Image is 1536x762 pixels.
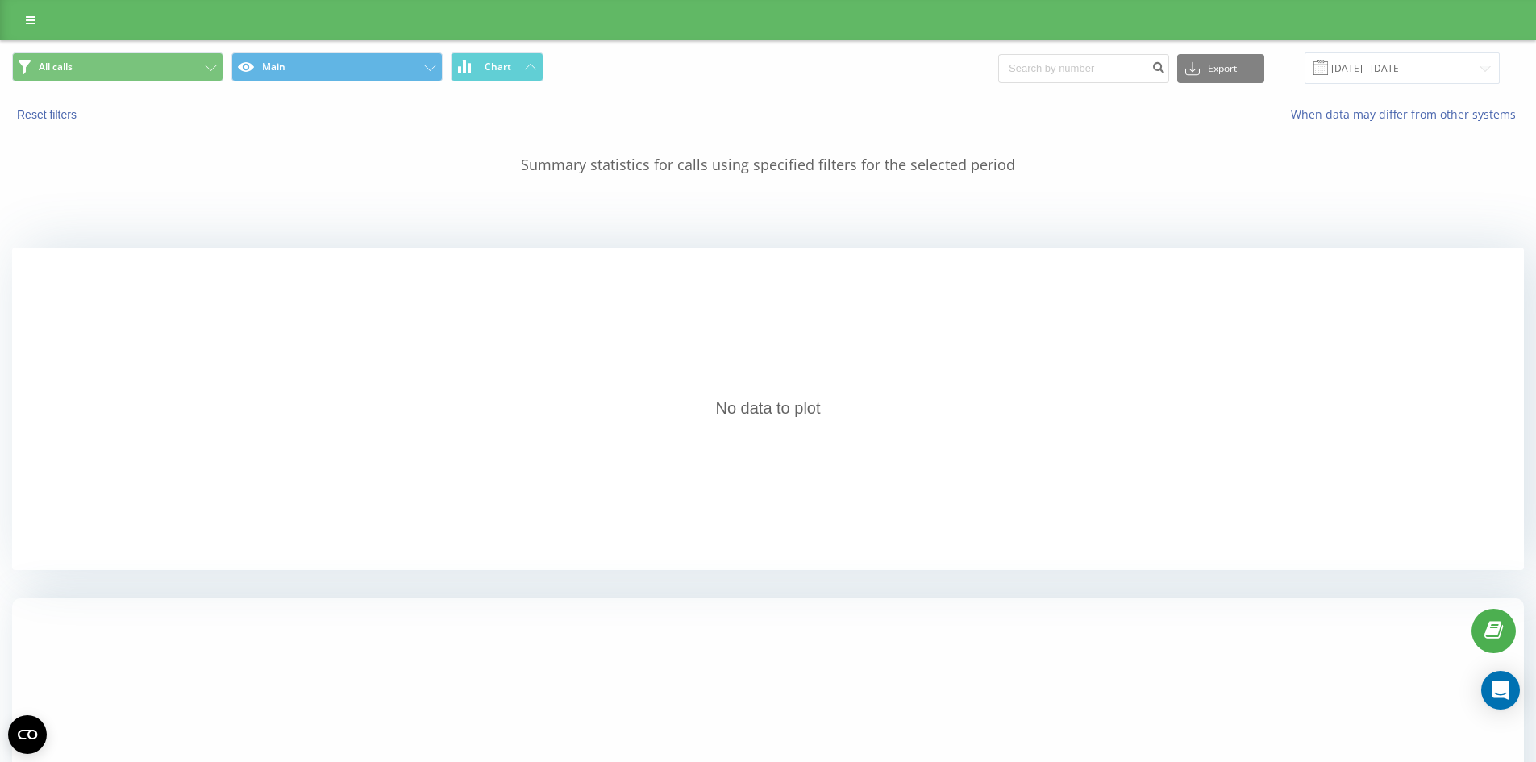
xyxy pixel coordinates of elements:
input: Search by number [998,54,1169,83]
button: Chart [451,52,543,81]
button: Main [231,52,443,81]
button: Export [1177,54,1264,83]
span: All calls [39,60,73,73]
button: Open CMP widget [8,715,47,754]
span: Chart [485,61,511,73]
button: All calls [12,52,223,81]
button: Reset filters [12,107,85,122]
p: Summary statistics for calls using specified filters for the selected period [12,123,1524,176]
div: Open Intercom Messenger [1481,671,1520,710]
a: When data may differ from other systems [1291,106,1524,122]
div: No data to plot [12,248,1524,570]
